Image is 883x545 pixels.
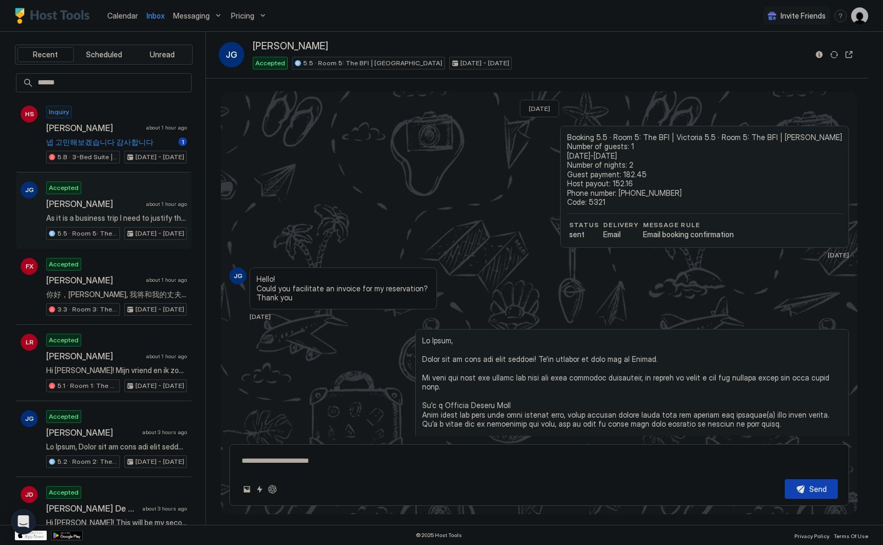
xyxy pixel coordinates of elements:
[529,105,550,113] span: [DATE]
[49,183,79,193] span: Accepted
[234,271,243,281] span: JG
[794,533,829,539] span: Privacy Policy
[828,48,841,61] button: Sync reservation
[781,11,826,21] span: Invite Friends
[51,531,83,540] a: Google Play Store
[57,152,117,162] span: 5.B · 3-Bed Suite | Private Bath | [GEOGRAPHIC_DATA]
[86,50,122,59] span: Scheduled
[834,10,847,22] div: menu
[46,198,142,209] span: [PERSON_NAME]
[57,305,117,314] span: 3.3 · Room 3: The V&A | Master bedroom | [GEOGRAPHIC_DATA]
[15,45,193,65] div: tab-group
[785,479,838,499] button: Send
[46,123,142,133] span: [PERSON_NAME]
[11,509,36,534] div: Open Intercom Messenger
[303,58,442,68] span: 5.5 · Room 5: The BFI | [GEOGRAPHIC_DATA]
[46,503,138,514] span: [PERSON_NAME] De La [PERSON_NAME]
[146,276,187,283] span: about 1 hour ago
[253,40,328,53] span: [PERSON_NAME]
[135,457,184,466] span: [DATE] - [DATE]
[241,483,253,496] button: Upload image
[134,47,190,62] button: Unread
[76,47,132,62] button: Scheduled
[147,11,165,20] span: Inbox
[643,220,734,230] span: Message Rule
[603,220,639,230] span: Delivery
[182,138,184,146] span: 1
[25,185,34,195] span: JG
[851,7,868,24] div: User profile
[107,11,138,20] span: Calendar
[46,518,187,527] span: Hi [PERSON_NAME]! This will be my second time visiting [GEOGRAPHIC_DATA] as I am familiar with th...
[18,47,74,62] button: Recent
[255,58,285,68] span: Accepted
[460,58,509,68] span: [DATE] - [DATE]
[567,133,842,207] span: Booking 5.5 · Room 5: The BFI | Victoria 5.5 · Room 5: The BFI | [PERSON_NAME] Number of guests: ...
[266,483,279,496] button: ChatGPT Auto Reply
[794,530,829,541] a: Privacy Policy
[15,531,47,540] a: App Store
[226,48,237,61] span: JG
[25,414,34,423] span: JG
[843,48,855,61] button: Open reservation
[46,351,142,361] span: [PERSON_NAME]
[147,10,165,21] a: Inbox
[49,107,69,117] span: Inquiry
[135,152,184,162] span: [DATE] - [DATE]
[250,313,271,321] span: [DATE]
[135,229,184,238] span: [DATE] - [DATE]
[253,483,266,496] button: Quick reply
[49,488,79,497] span: Accepted
[107,10,138,21] a: Calendar
[46,442,187,452] span: Lo Ipsum, Dolor sit am cons adi elit seddoei! Te'in utlabor et dolo mag al Enimad. Mi veni qui no...
[46,290,187,299] span: 你好，[PERSON_NAME], 我将和我的丈夫与9月底至十月初来[GEOGRAPHIC_DATA]游玩，我们看到你的房子，觉得非常棒，我们会遵守入住须知，我们期待这次的旅行。
[834,533,868,539] span: Terms Of Use
[416,532,462,539] span: © 2025 Host Tools
[142,429,187,436] span: about 3 hours ago
[603,230,639,239] span: Email
[25,338,33,347] span: LR
[25,490,33,499] span: JD
[142,505,187,512] span: about 3 hours ago
[256,274,430,302] span: Hello! Could you facilitate an invoice for my reservation? Thank you
[569,230,599,239] span: sent
[146,201,187,207] span: about 1 hour ago
[49,259,79,269] span: Accepted
[809,483,827,495] div: Send
[57,381,117,391] span: 5.1 · Room 1: The Sixties | Ground floor | [GEOGRAPHIC_DATA]
[173,11,210,21] span: Messaging
[150,50,175,59] span: Unread
[46,213,187,223] span: As it is a business trip I need to justify the expense as soon as possible. So if it would be pos...
[231,11,254,21] span: Pricing
[25,262,33,271] span: FX
[57,229,117,238] span: 5.5 · Room 5: The BFI | [GEOGRAPHIC_DATA]
[813,48,826,61] button: Reservation information
[834,530,868,541] a: Terms Of Use
[146,124,187,131] span: about 1 hour ago
[46,275,142,286] span: [PERSON_NAME]
[828,251,849,259] span: [DATE]
[46,427,138,438] span: [PERSON_NAME]
[135,305,184,314] span: [DATE] - [DATE]
[33,50,58,59] span: Recent
[15,8,95,24] a: Host Tools Logo
[49,412,79,421] span: Accepted
[46,137,174,147] span: 넵 고민해보겠습니다 감사합니다
[146,353,187,360] span: about 1 hour ago
[135,381,184,391] span: [DATE] - [DATE]
[33,74,191,92] input: Input Field
[49,335,79,345] span: Accepted
[57,457,117,466] span: 5.2 · Room 2: The Barbican | Ground floor | [GEOGRAPHIC_DATA]
[569,220,599,230] span: status
[46,366,187,375] span: Hi [PERSON_NAME]! Mijn vriend en ik zouden graag willen verblijven in jouw ruimte! We willen graa...
[25,109,34,119] span: HS
[643,230,734,239] span: Email booking confirmation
